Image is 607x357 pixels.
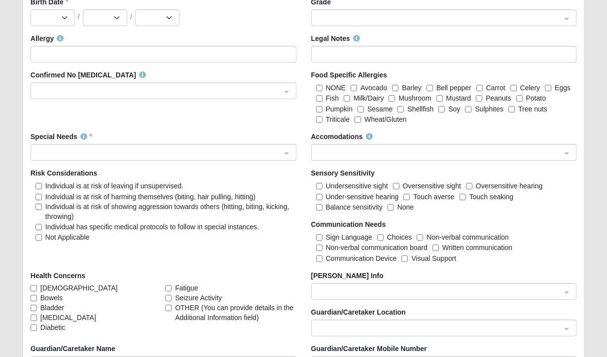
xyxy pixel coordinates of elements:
span: Written communication [442,244,512,251]
input: Touch averse [403,194,410,200]
input: Balance sensitivity [316,204,322,211]
span: Peanuts [486,94,511,102]
input: Wheat/Gluten [355,116,361,123]
input: Triticale [316,116,322,123]
span: Shellfish [407,105,433,113]
span: Fatigue [175,283,198,293]
span: Balance sensitivity [326,203,383,211]
input: Soy [438,106,445,112]
label: Guardian/Caretaker Mobile Number [311,344,427,354]
span: Mushroom [398,94,431,102]
span: None [397,203,414,211]
input: Individual is at risk of leaving if unsupervised. [36,183,42,189]
input: Shellfish [397,106,404,112]
input: Mushroom [389,95,395,102]
input: Bowels [31,295,37,301]
span: Undersensitive sight [326,182,388,190]
span: Visual Support [411,254,456,262]
span: OTHER (You can provide details in the Additional Information field) [175,303,296,322]
input: Eggs [545,85,551,91]
input: Carrot [476,85,483,91]
label: Allergy [31,34,64,43]
input: Not Applicable [36,234,42,241]
span: Eggs [555,84,571,92]
span: Individual is at risk of leaving if unsupervised. [45,182,183,190]
label: Special Needs [31,132,92,142]
span: [MEDICAL_DATA] [40,313,96,322]
span: Triticale [326,115,350,123]
input: Oversensitive hearing [466,183,472,189]
input: Individual is at risk of showing aggression towards others (hitting, biting, kicking, throwing) [36,204,42,210]
span: Potato [526,94,546,102]
input: [DEMOGRAPHIC_DATA] [31,285,37,291]
span: Sulphites [475,105,503,113]
span: Mustard [446,94,471,102]
input: Communication Device [316,255,322,262]
label: Legal Notes [311,34,360,43]
input: Written communication [432,245,439,251]
label: Confirmed No [MEDICAL_DATA] [31,70,146,80]
label: Health Concerns [31,271,85,281]
span: Individual has specific medical protocols to follow in special instances. [45,223,259,231]
span: Individual is at risk of showing aggression towards others (hitting, biting, kicking, throwing) [45,203,289,220]
input: Tree nuts [508,106,515,112]
input: Barley [392,85,398,91]
label: [PERSON_NAME] Info [311,271,384,281]
span: Non-verbal communication board [326,244,428,251]
input: Milk/Dairy [344,95,350,102]
span: Sign Language [326,233,372,241]
input: Potato [516,95,523,102]
span: Carrot [486,84,505,92]
label: Guardian/Caretaker Name [31,344,115,354]
input: Bell pepper [427,85,433,91]
input: Pumpkin [316,106,322,112]
span: Avocado [360,84,387,92]
span: Sesame [367,105,393,113]
span: Bell pepper [436,84,471,92]
span: Milk/Dairy [354,94,384,102]
input: Peanuts [476,95,482,102]
input: Mustard [436,95,443,102]
input: Choices [377,234,384,241]
span: Oversensitive sight [403,182,461,190]
input: Visual Support [401,255,408,262]
span: Bowels [40,293,63,303]
span: Fish [326,94,339,102]
input: OTHER (You can provide details in the Additional Information field) [165,305,172,311]
span: Individual is at risk of harming themselves (biting, hair pulling, hitting) [45,193,255,201]
span: Communication Device [326,254,397,262]
input: Sign Language [316,234,322,241]
span: Non-verbal communication [427,233,509,241]
span: Celery [520,84,540,92]
input: Fatigue [165,285,172,291]
span: NONE [326,84,346,92]
input: Individual has specific medical protocols to follow in special instances. [36,224,42,230]
label: Accomodations [311,132,373,142]
input: Oversensitive sight [393,183,399,189]
input: Sulphites [465,106,471,112]
span: Wheat/Gluten [364,115,407,123]
input: Celery [510,85,517,91]
input: Bladder [31,305,37,311]
label: Guardian/Caretaker Location [311,307,406,317]
span: [DEMOGRAPHIC_DATA] [40,283,118,293]
label: Communication Needs [311,219,386,229]
span: Barley [402,84,422,92]
input: Diabetic [31,324,37,331]
input: Individual is at risk of harming themselves (biting, hair pulling, hitting) [36,194,42,200]
input: [MEDICAL_DATA] [31,315,37,321]
input: Under-sensitive hearing [316,194,322,200]
input: Non-verbal communication [417,234,423,241]
input: Seizure Activity [165,295,172,301]
input: Touch seaking [460,194,466,200]
span: Pumpkin [326,105,353,113]
input: Sesame [357,106,364,112]
input: Avocado [351,85,357,91]
span: Choices [387,233,412,241]
span: Under-sensitive hearing [326,193,399,201]
span: Diabetic [40,322,66,332]
span: Touch seaking [469,193,514,201]
span: Not Applicable [45,233,90,241]
span: / [130,12,132,22]
label: Risk Considerations [31,168,97,178]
